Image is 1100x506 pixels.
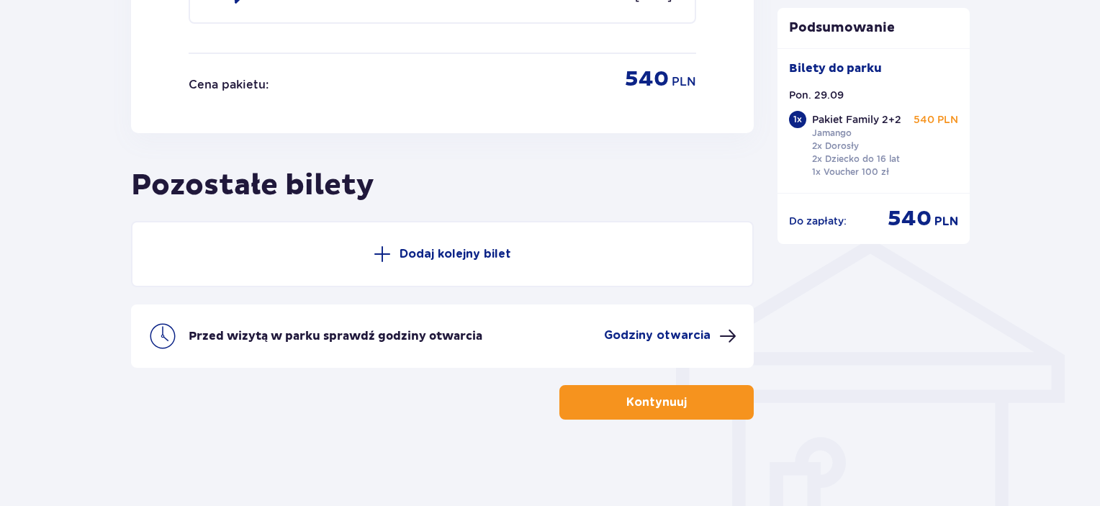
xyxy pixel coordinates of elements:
[131,221,754,287] button: Dodaj kolejny bilet
[266,77,269,93] p: :
[604,327,736,345] button: Godziny otwarcia
[934,214,958,230] p: PLN
[812,140,900,179] p: 2x Dorosły 2x Dziecko do 16 lat 1x Voucher 100 zł
[789,88,844,102] p: Pon. 29.09
[131,150,754,204] p: Pozostałe bilety
[148,322,177,351] img: clock icon
[189,77,266,93] p: Cena pakietu
[672,74,696,90] p: PLN
[789,111,806,128] div: 1 x
[789,214,847,228] p: Do zapłaty :
[400,246,511,262] p: Dodaj kolejny bilet
[559,385,754,420] button: Kontynuuj
[625,65,669,93] p: 540
[789,60,882,76] p: Bilety do parku
[604,327,711,343] p: Godziny otwarcia
[914,112,958,127] p: 540 PLN
[888,205,932,232] p: 540
[812,127,852,140] p: Jamango
[777,19,970,37] p: Podsumowanie
[626,394,687,410] p: Kontynuuj
[812,112,901,127] p: Pakiet Family 2+2
[189,328,482,344] p: Przed wizytą w parku sprawdź godziny otwarcia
